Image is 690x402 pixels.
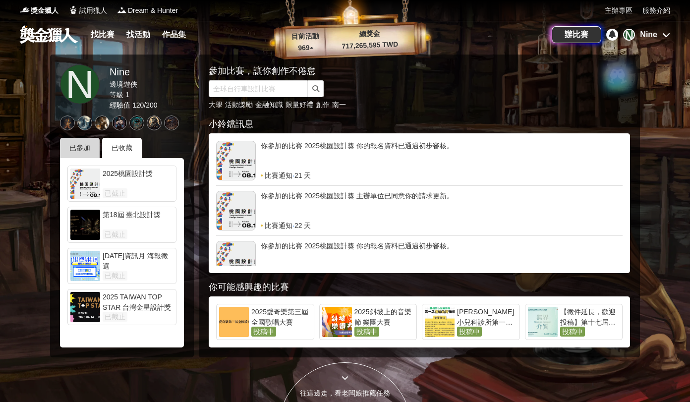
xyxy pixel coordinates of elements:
a: 活動獎勵 [225,101,253,109]
a: Logo獎金獵人 [20,5,58,16]
div: 已收藏 [102,138,142,158]
a: 找比賽 [87,28,118,42]
div: 2025 TAIWAN TOP STAR 台灣金星設計獎 [103,292,173,312]
div: [DATE]資訊月 海報徵選 [103,251,173,271]
div: N [623,29,635,41]
div: 你可能感興趣的比賽 [209,281,630,294]
a: 大學 [209,101,223,109]
div: 【徵件延長，歡迎投稿】第十七屆新竹市金玻獎玻璃藝術暨設計應用創作比賽 [560,307,620,327]
span: 試用獵人 [79,5,107,16]
span: 投稿中 [457,327,482,337]
span: · [292,171,294,180]
p: 969 ▴ [286,42,326,54]
a: 找活動 [122,28,154,42]
span: · [292,221,294,230]
a: 服務介紹 [642,5,670,16]
img: Logo [20,5,30,15]
a: 你參加的比賽 2025桃園設計獎 你的報名資料已通過初步審核。比賽通知·21 天 [216,141,623,180]
a: 創作 [316,101,330,109]
a: 2025 TAIWAN TOP STAR 台灣金星設計獎已截止 [67,289,176,325]
div: 小鈴鐺訊息 [209,117,630,131]
a: 你參加的比賽 2025桃園設計獎 主辦單位已同意你的請求更新。比賽通知·22 天 [216,191,623,230]
span: 比賽通知 [265,171,292,180]
div: Nine [110,64,158,79]
p: 目前活動 [285,31,325,43]
a: Logo試用獵人 [68,5,107,16]
div: 參加比賽，讓你創作不倦怠 [209,64,595,78]
span: 已截止 [103,230,127,239]
a: 2025斜坡上的音樂節 樂團大賽投稿中 [319,304,417,340]
div: 2025桃園設計獎 [103,169,173,188]
a: LogoDream & Hunter [117,5,178,16]
a: 【徵件延長，歡迎投稿】第十七屆新竹市金玻獎玻璃藝術暨設計應用創作比賽投稿中 [525,304,623,340]
a: 2025桃園設計獎已截止 [67,166,176,202]
span: 等級 [110,91,123,99]
div: 你參加的比賽 2025桃園設計獎 主辦單位已同意你的請求更新。 [261,191,623,221]
div: 你參加的比賽 2025桃園設計獎 你的報名資料已通過初步審核。 [261,241,623,271]
span: 獎金獵人 [31,5,58,16]
span: 投稿中 [251,327,276,337]
a: 作品集 [158,28,190,42]
div: 2025斜坡上的音樂節 樂團大賽 [354,307,414,327]
a: 主辦專區 [605,5,632,16]
div: 邊境遊俠 [110,79,158,90]
a: 辦比賽 [552,26,601,43]
div: Nine [640,29,657,41]
div: 已參加 [60,138,100,158]
a: 南一 [332,101,346,109]
span: 投稿中 [560,327,585,337]
span: 21 天 [294,171,311,180]
div: 2025愛奇樂第三屆全國歌唱大賽 [251,307,311,327]
span: Dream & Hunter [128,5,178,16]
img: Logo [117,5,127,15]
img: Logo [68,5,78,15]
p: 717,265,595 TWD [325,39,415,52]
a: 2025愛奇樂第三屆全國歌唱大賽投稿中 [216,304,314,340]
a: 你參加的比賽 2025桃園設計獎 你的報名資料已通過初步審核。比賽通知·23 天 [216,241,623,281]
span: 已截止 [103,312,127,322]
span: 1 [125,91,129,99]
div: 第18屆 臺北設計獎 [103,210,173,230]
span: 已截止 [103,271,127,281]
p: 總獎金 [325,27,414,41]
span: 22 天 [294,221,311,230]
span: 120 / 200 [132,101,158,109]
a: 限量好禮 [286,101,313,109]
div: [PERSON_NAME]小兒科診所第一屆著色比賽 [457,307,517,327]
span: 投稿中 [354,327,379,337]
span: 經驗值 [110,101,130,109]
div: 你參加的比賽 2025桃園設計獎 你的報名資料已通過初步審核。 [261,141,623,171]
a: 第18屆 臺北設計獎已截止 [67,207,176,243]
a: N [60,64,100,104]
span: 已截止 [103,188,127,198]
a: [DATE]資訊月 海報徵選已截止 [67,248,176,284]
span: 比賽通知 [265,221,292,230]
a: [PERSON_NAME]小兒科診所第一屆著色比賽投稿中 [422,304,520,340]
div: 往這邊走，看老闆娘推薦任務 [279,388,411,399]
input: 全球自行車設計比賽 [209,80,308,97]
a: 金融知識 [255,101,283,109]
